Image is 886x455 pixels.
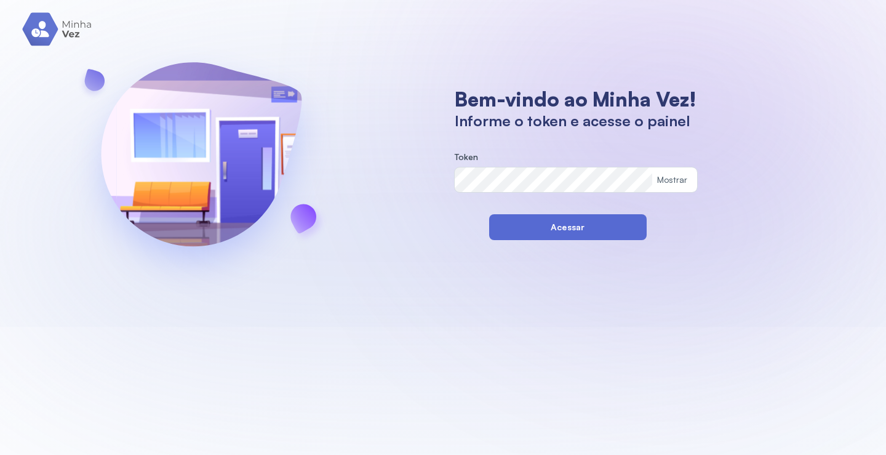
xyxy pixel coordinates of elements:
[455,151,479,162] span: Token
[22,12,93,46] img: logo.svg
[489,214,647,240] button: Acessar
[455,87,698,111] h1: Bem-vindo ao Minha Vez!
[455,111,698,130] h1: Informe o token e acesse o painel
[68,30,334,297] img: banner-login.svg
[657,175,688,185] div: Mostrar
